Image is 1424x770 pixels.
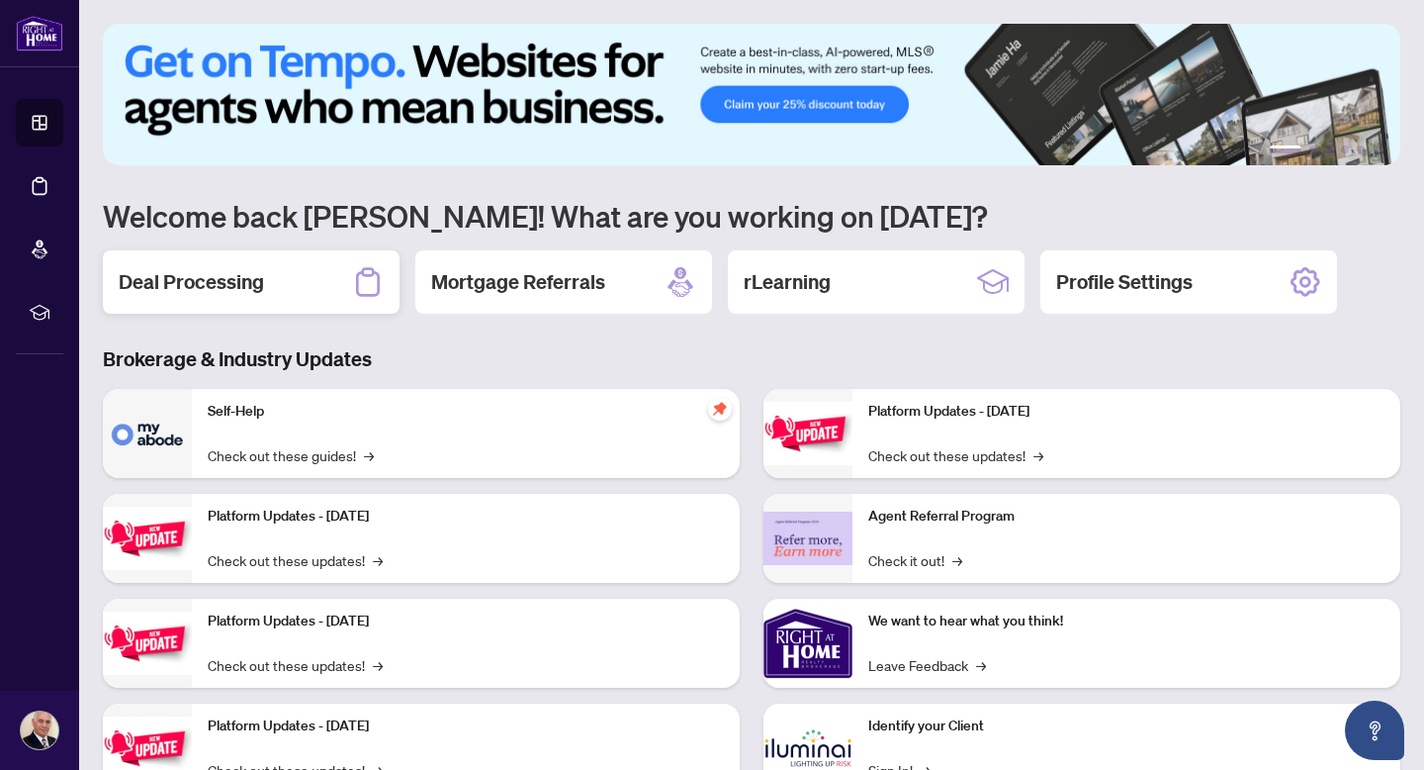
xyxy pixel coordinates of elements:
[16,15,63,51] img: logo
[708,397,732,421] span: pushpin
[1309,145,1317,153] button: 2
[208,654,383,676] a: Check out these updates!→
[952,549,962,571] span: →
[364,444,374,466] span: →
[103,24,1400,165] img: Slide 0
[208,549,383,571] a: Check out these updates!→
[431,268,605,296] h2: Mortgage Referrals
[373,549,383,571] span: →
[103,345,1400,373] h3: Brokerage & Industry Updates
[119,268,264,296] h2: Deal Processing
[373,654,383,676] span: →
[1325,145,1333,153] button: 3
[1373,145,1380,153] button: 6
[868,401,1384,423] p: Platform Updates - [DATE]
[1357,145,1365,153] button: 5
[763,402,852,464] img: Platform Updates - June 23, 2025
[868,444,1043,466] a: Check out these updates!→
[868,654,986,676] a: Leave Feedback→
[208,611,724,632] p: Platform Updates - [DATE]
[208,716,724,737] p: Platform Updates - [DATE]
[868,506,1384,528] p: Agent Referral Program
[1056,268,1193,296] h2: Profile Settings
[763,599,852,688] img: We want to hear what you think!
[208,444,374,466] a: Check out these guides!→
[1270,145,1301,153] button: 1
[208,401,724,423] p: Self-Help
[976,654,986,676] span: →
[1341,145,1349,153] button: 4
[868,716,1384,737] p: Identify your Client
[103,507,192,569] img: Platform Updates - September 16, 2025
[744,268,831,296] h2: rLearning
[208,506,724,528] p: Platform Updates - [DATE]
[1033,444,1043,466] span: →
[103,612,192,674] img: Platform Updates - July 21, 2025
[21,712,58,749] img: Profile Icon
[868,549,962,571] a: Check it out!→
[868,611,1384,632] p: We want to hear what you think!
[103,197,1400,235] h1: Welcome back [PERSON_NAME]! What are you working on [DATE]?
[1345,701,1404,760] button: Open asap
[103,389,192,478] img: Self-Help
[763,512,852,566] img: Agent Referral Program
